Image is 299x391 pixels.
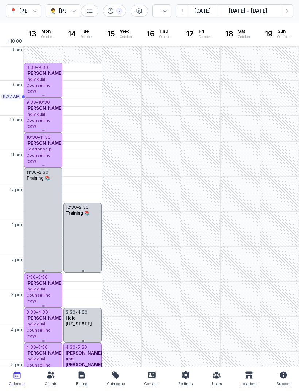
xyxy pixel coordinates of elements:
[178,379,193,388] div: Settings
[224,28,235,40] div: 18
[120,34,132,39] div: October
[26,280,63,286] span: [PERSON_NAME]
[26,134,38,140] div: 10:30
[26,112,51,129] span: Individual Counselling (day)
[44,379,57,388] div: Clients
[26,140,63,146] span: [PERSON_NAME]
[66,28,78,40] div: 14
[26,105,63,111] span: [PERSON_NAME]
[26,175,50,181] span: Training 📚
[105,28,117,40] div: 15
[159,28,172,34] span: Thu
[26,146,51,164] span: Relationship Counselling (day)
[26,315,63,321] span: [PERSON_NAME]
[26,77,51,94] span: Individual Counselling (day)
[116,8,122,14] div: 2
[277,28,290,34] span: Sun
[59,7,101,15] div: [PERSON_NAME]
[10,7,16,15] div: 📍
[36,309,38,315] div: -
[77,204,79,210] div: -
[184,28,196,40] div: 17
[26,356,51,374] span: Individual Counselling (day)
[41,34,54,39] div: October
[9,379,25,388] div: Calendar
[145,28,156,40] div: 16
[26,64,36,70] div: 8:30
[238,34,251,39] div: October
[27,28,38,40] div: 13
[36,344,38,350] div: -
[11,82,22,88] span: 9 am
[50,7,56,15] div: 👨‍⚕️
[26,274,36,280] div: 2:30
[19,7,94,15] div: [PERSON_NAME] Counselling
[189,4,216,17] button: [DATE]
[26,70,63,76] span: [PERSON_NAME]
[26,309,36,315] div: 3:30
[276,379,290,388] div: Support
[12,222,22,228] span: 1 pm
[277,34,290,39] div: October
[26,99,36,105] div: 9:30
[212,379,222,388] div: Users
[11,152,22,158] span: 11 am
[66,210,90,216] span: Training 📚
[11,292,22,298] span: 3 pm
[75,344,78,350] div: -
[11,47,22,53] span: 8 am
[38,274,48,280] div: 3:30
[3,94,20,99] span: 9:27 AM
[38,134,40,140] div: -
[79,204,89,210] div: 2:30
[36,64,38,70] div: -
[40,134,51,140] div: 11:30
[120,28,132,34] span: Wed
[199,28,211,34] span: Fri
[11,257,22,263] span: 2 pm
[66,344,75,350] div: 4:30
[144,379,159,388] div: Contacts
[66,350,102,367] span: [PERSON_NAME] and [PERSON_NAME]
[238,28,251,34] span: Sat
[75,309,78,315] div: -
[107,379,125,388] div: Catalogue
[36,274,38,280] div: -
[26,321,51,339] span: Individual Counselling (day)
[66,309,75,315] div: 3:30
[38,344,48,350] div: 5:30
[263,28,275,40] div: 19
[78,309,88,315] div: 4:30
[81,34,93,39] div: October
[38,309,48,315] div: 4:30
[11,362,22,368] span: 5 pm
[66,315,92,327] span: Hold [US_STATE]
[7,38,23,46] span: +10:00
[38,99,50,105] div: 10:30
[199,34,211,39] div: October
[26,286,51,304] span: Individual Counselling (day)
[11,327,22,333] span: 4 pm
[241,379,257,388] div: Locations
[81,28,93,34] span: Tue
[38,64,48,70] div: 9:30
[41,28,54,34] span: Mon
[9,117,22,123] span: 10 am
[26,344,36,350] div: 4:30
[26,350,63,356] span: [PERSON_NAME]
[26,169,37,175] div: 11:30
[76,379,88,388] div: Billing
[36,99,38,105] div: -
[159,34,172,39] div: October
[78,344,87,350] div: 5:30
[39,169,48,175] div: 2:30
[37,169,39,175] div: -
[66,204,77,210] div: 12:30
[9,187,22,193] span: 12 pm
[216,4,280,17] button: [DATE] - [DATE]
